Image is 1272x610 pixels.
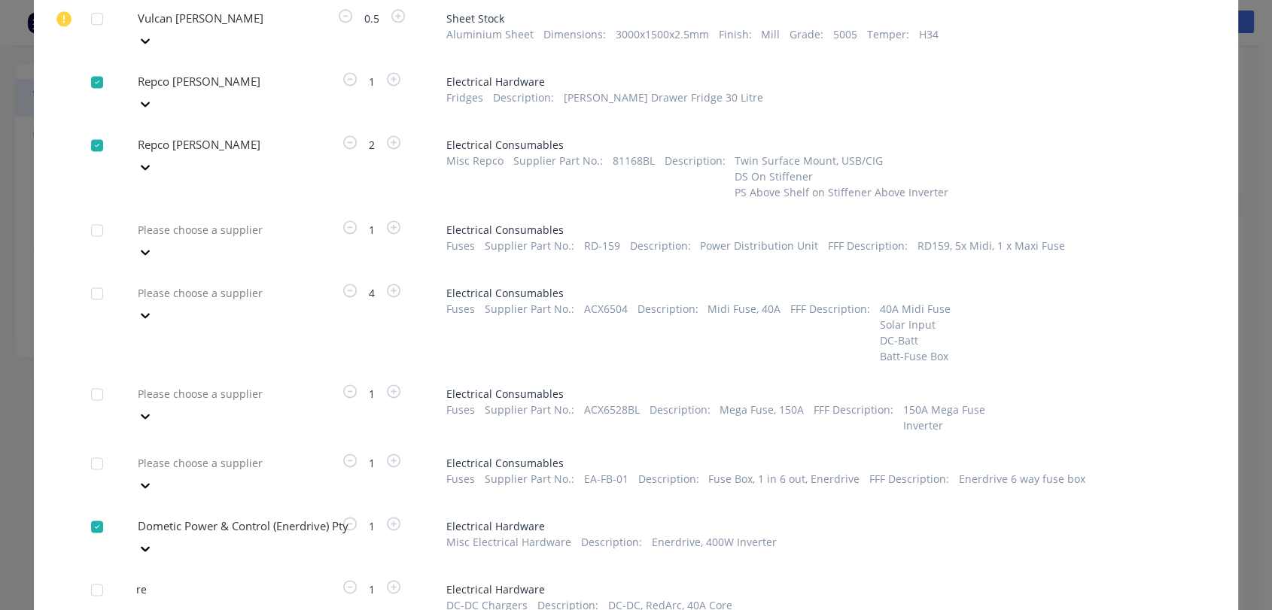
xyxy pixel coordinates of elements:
[652,534,777,550] span: Enerdrive, 400W Inverter
[735,153,948,200] span: Twin Surface Mount, USB/CIG DS On Stiffener PS Above Shelf on Stiffener Above Inverter
[814,402,893,433] span: FFF Description :
[360,74,384,90] span: 1
[446,386,1181,402] span: Electrical Consumables
[446,518,1181,534] span: Electrical Hardware
[446,471,475,487] span: Fuses
[564,90,763,105] span: [PERSON_NAME] Drawer Fridge 30 Litre
[828,238,908,253] span: FFF Description :
[360,285,384,301] span: 4
[446,455,1181,471] span: Electrical Consumables
[513,153,603,200] span: Supplier Part No. :
[446,222,1181,238] span: Electrical Consumables
[485,238,574,253] span: Supplier Part No. :
[584,301,628,364] span: ACX6504
[446,285,1181,301] span: Electrical Consumables
[446,238,475,253] span: Fuses
[869,471,949,487] span: FFF Description :
[360,386,384,402] span: 1
[446,90,483,105] span: Fridges
[355,11,388,26] span: 0.5
[493,90,554,105] span: Description :
[446,153,504,200] span: Misc Repco
[485,301,574,364] span: Supplier Part No. :
[720,402,804,433] span: Mega Fuse, 150A
[360,137,384,153] span: 2
[446,534,571,550] span: Misc Electrical Hardware
[790,301,870,364] span: FFF Description :
[638,471,698,487] span: Description :
[584,471,628,487] span: EA-FB-01
[880,301,951,364] span: 40A Midi Fuse Solar Input DC-Batt Batt-Fuse Box
[903,402,985,433] span: 150A Mega Fuse Inverter
[959,471,1085,487] span: Enerdrive 6 way fuse box
[718,26,751,42] span: Finish :
[708,301,781,364] span: Midi Fuse, 40A
[708,471,860,487] span: Fuse Box, 1 in 6 out, Enerdrive
[360,455,384,471] span: 1
[613,153,655,200] span: 81168BL
[360,581,384,597] span: 1
[446,137,1181,153] span: Electrical Consumables
[360,222,384,238] span: 1
[700,238,818,253] span: Power Distribution Unit
[360,518,384,534] span: 1
[833,26,857,42] span: 5005
[581,534,642,550] span: Description :
[446,74,1181,90] span: Electrical Hardware
[917,238,1065,253] span: RD159, 5x Midi, 1 x Maxi Fuse
[629,238,690,253] span: Description :
[446,301,475,364] span: Fuses
[664,153,725,200] span: Description :
[543,26,606,42] span: Dimensions :
[584,402,640,433] span: ACX6528BL
[761,26,780,42] span: Mill
[485,402,574,433] span: Supplier Part No. :
[485,471,574,487] span: Supplier Part No. :
[867,26,909,42] span: Temper :
[918,26,938,42] span: H34
[790,26,823,42] span: Grade :
[446,581,1181,597] span: Electrical Hardware
[616,26,709,42] span: 3000x1500x2.5mm
[649,402,710,433] span: Description :
[446,11,1181,26] span: Sheet Stock
[637,301,698,364] span: Description :
[446,402,475,433] span: Fuses
[446,26,534,42] span: Aluminium Sheet
[584,238,620,253] span: RD-159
